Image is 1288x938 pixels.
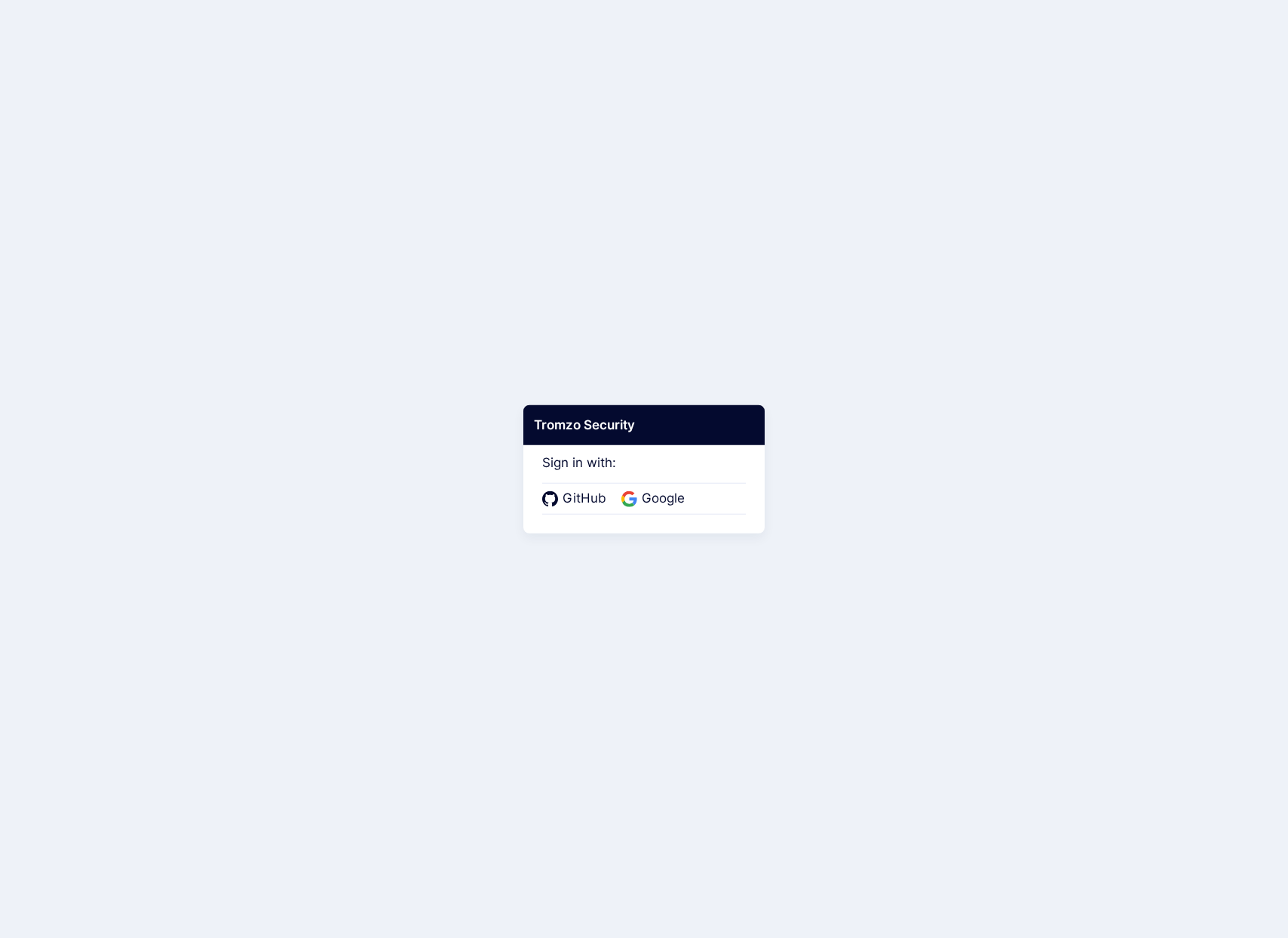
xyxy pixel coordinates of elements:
a: GitHub [542,489,611,509]
div: Tromzo Security [523,404,765,445]
span: Google [637,489,689,509]
div: Sign in with: [542,434,746,514]
a: Google [621,489,689,509]
span: GitHub [558,489,611,509]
